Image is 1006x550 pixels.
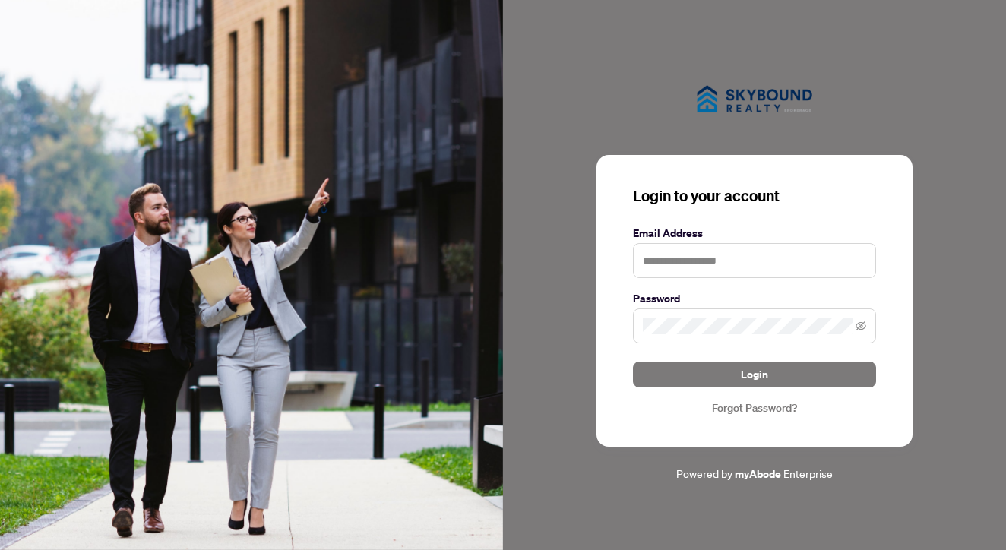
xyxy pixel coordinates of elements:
span: Enterprise [783,466,833,480]
span: Powered by [676,466,732,480]
label: Password [633,290,876,307]
button: Login [633,362,876,387]
img: ma-logo [679,68,830,131]
a: myAbode [735,466,781,482]
label: Email Address [633,225,876,242]
span: eye-invisible [856,321,866,331]
span: Login [741,362,768,387]
h3: Login to your account [633,185,876,207]
a: Forgot Password? [633,400,876,416]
